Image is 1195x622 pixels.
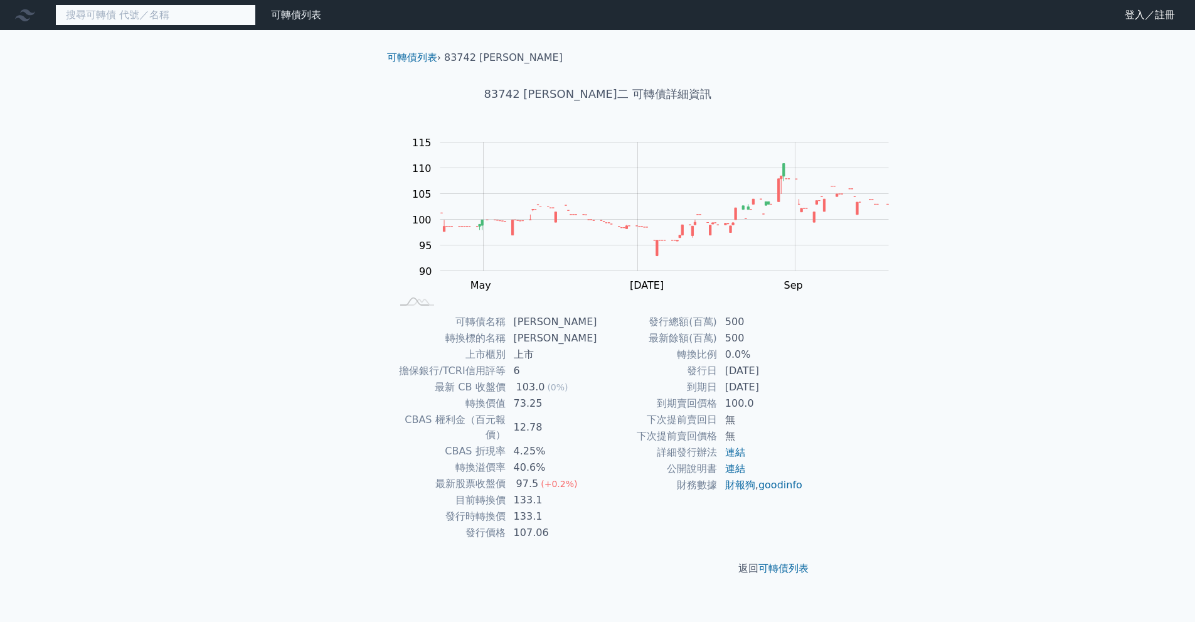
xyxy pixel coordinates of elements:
td: 轉換價值 [392,395,506,412]
td: 轉換標的名稱 [392,330,506,346]
tspan: [DATE] [630,279,664,291]
div: 97.5 [514,476,541,491]
h1: 83742 [PERSON_NAME]二 可轉債詳細資訊 [377,85,819,103]
tspan: 115 [412,137,432,149]
tspan: 105 [412,188,432,200]
a: 連結 [725,446,745,458]
td: 4.25% [506,443,598,459]
td: 40.6% [506,459,598,476]
td: 無 [718,412,804,428]
a: 連結 [725,463,745,475]
td: 目前轉換價 [392,492,506,508]
td: [DATE] [718,363,804,379]
td: 100.0 [718,395,804,412]
g: Chart [406,137,908,292]
td: 最新 CB 收盤價 [392,379,506,395]
td: 107.06 [506,525,598,541]
span: (+0.2%) [541,479,577,489]
td: 12.78 [506,412,598,443]
td: 公開說明書 [598,461,718,477]
input: 搜尋可轉債 代號／名稱 [55,4,256,26]
td: 無 [718,428,804,444]
tspan: 95 [419,240,432,252]
td: 發行日 [598,363,718,379]
p: 返回 [377,561,819,576]
span: (0%) [547,382,568,392]
tspan: 110 [412,163,432,174]
a: 可轉債列表 [758,562,809,574]
td: 6 [506,363,598,379]
td: 73.25 [506,395,598,412]
td: 下次提前賣回價格 [598,428,718,444]
td: 500 [718,330,804,346]
a: 財報狗 [725,479,755,491]
td: 133.1 [506,492,598,508]
td: CBAS 折現率 [392,443,506,459]
td: 發行價格 [392,525,506,541]
td: 0.0% [718,346,804,363]
li: 83742 [PERSON_NAME] [444,50,563,65]
td: [PERSON_NAME] [506,330,598,346]
a: 可轉債列表 [387,51,437,63]
td: 上市 [506,346,598,363]
td: 最新股票收盤價 [392,476,506,492]
td: 擔保銀行/TCRI信用評等 [392,363,506,379]
a: 登入／註冊 [1115,5,1185,25]
li: › [387,50,441,65]
td: 最新餘額(百萬) [598,330,718,346]
tspan: 90 [419,265,432,277]
td: [PERSON_NAME] [506,314,598,330]
td: 到期賣回價格 [598,395,718,412]
td: 500 [718,314,804,330]
td: 133.1 [506,508,598,525]
td: 發行時轉換價 [392,508,506,525]
td: 到期日 [598,379,718,395]
a: goodinfo [758,479,802,491]
td: 詳細發行辦法 [598,444,718,461]
td: 財務數據 [598,477,718,493]
tspan: Sep [784,279,803,291]
div: 103.0 [514,380,548,395]
td: 下次提前賣回日 [598,412,718,428]
tspan: May [470,279,491,291]
a: 可轉債列表 [271,9,321,21]
td: [DATE] [718,379,804,395]
td: 轉換比例 [598,346,718,363]
td: 轉換溢價率 [392,459,506,476]
td: 上市櫃別 [392,346,506,363]
td: 可轉債名稱 [392,314,506,330]
td: 發行總額(百萬) [598,314,718,330]
td: CBAS 權利金（百元報價） [392,412,506,443]
td: , [718,477,804,493]
tspan: 100 [412,214,432,226]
